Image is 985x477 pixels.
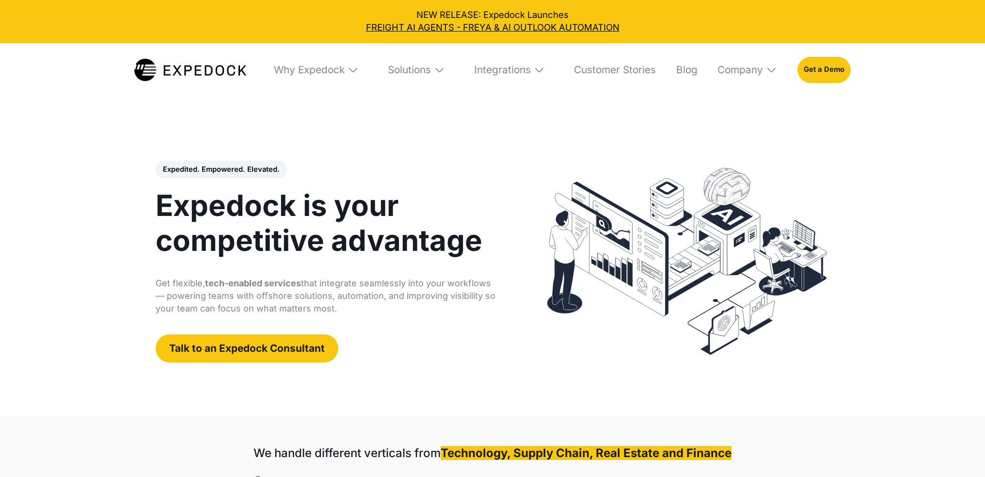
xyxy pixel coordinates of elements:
a: Customer Stories [565,43,656,97]
div: Solutions [388,64,431,76]
div: Why Expedock [265,43,368,97]
strong: tech-enabled services [205,278,301,288]
div: Integrations [465,43,554,97]
a: Get a Demo [797,57,851,83]
a: FREIGHT AI AGENTS - FREYA & AI OUTLOOK AUTOMATION [9,21,976,34]
h1: Expedock is your competitive advantage [156,188,497,258]
div: Company [717,64,763,76]
div: Integrations [474,64,531,76]
div: Company [709,43,786,97]
a: Blog [667,43,697,97]
strong: We handle different verticals from [254,446,441,460]
strong: Technology, Supply Chain, Real Estate and Finance [441,446,731,460]
a: Talk to an Expedock Consultant [156,334,338,362]
div: Solutions [379,43,454,97]
p: Get flexible, that integrate seamlessly into your workflows — powering teams with offshore soluti... [156,277,497,315]
div: Why Expedock [274,64,345,76]
div: NEW RELEASE: Expedock Launches [9,9,976,34]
